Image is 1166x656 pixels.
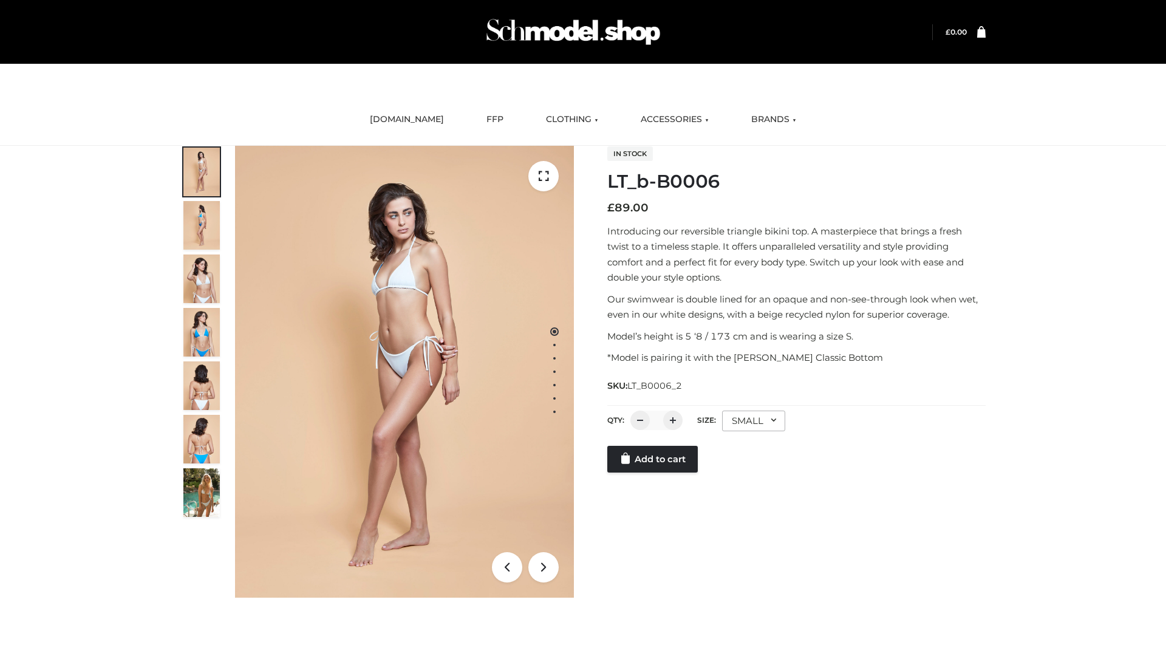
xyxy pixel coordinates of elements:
[537,106,607,133] a: CLOTHING
[607,201,615,214] span: £
[482,8,664,56] img: Schmodel Admin 964
[632,106,718,133] a: ACCESSORIES
[722,411,785,431] div: SMALL
[607,446,698,473] a: Add to cart
[607,171,986,193] h1: LT_b-B0006
[946,27,950,36] span: £
[946,27,967,36] a: £0.00
[607,415,624,425] label: QTY:
[235,146,574,598] img: LT_b-B0006
[607,378,683,393] span: SKU:
[183,308,220,357] img: ArielClassicBikiniTop_CloudNine_AzureSky_OW114ECO_4-scaled.jpg
[697,415,716,425] label: Size:
[946,27,967,36] bdi: 0.00
[607,201,649,214] bdi: 89.00
[361,106,453,133] a: [DOMAIN_NAME]
[627,380,682,391] span: LT_B0006_2
[607,292,986,323] p: Our swimwear is double lined for an opaque and non-see-through look when wet, even in our white d...
[183,148,220,196] img: ArielClassicBikiniTop_CloudNine_AzureSky_OW114ECO_1-scaled.jpg
[477,106,513,133] a: FFP
[183,468,220,517] img: Arieltop_CloudNine_AzureSky2.jpg
[607,350,986,366] p: *Model is pairing it with the [PERSON_NAME] Classic Bottom
[183,255,220,303] img: ArielClassicBikiniTop_CloudNine_AzureSky_OW114ECO_3-scaled.jpg
[607,146,653,161] span: In stock
[183,415,220,463] img: ArielClassicBikiniTop_CloudNine_AzureSky_OW114ECO_8-scaled.jpg
[607,224,986,285] p: Introducing our reversible triangle bikini top. A masterpiece that brings a fresh twist to a time...
[183,201,220,250] img: ArielClassicBikiniTop_CloudNine_AzureSky_OW114ECO_2-scaled.jpg
[607,329,986,344] p: Model’s height is 5 ‘8 / 173 cm and is wearing a size S.
[742,106,805,133] a: BRANDS
[183,361,220,410] img: ArielClassicBikiniTop_CloudNine_AzureSky_OW114ECO_7-scaled.jpg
